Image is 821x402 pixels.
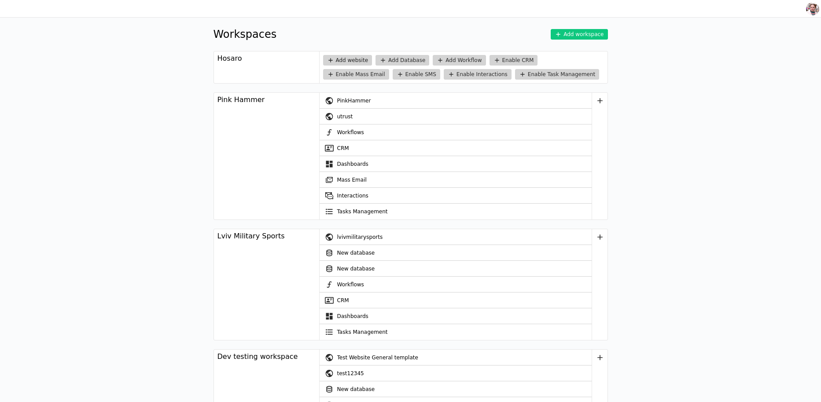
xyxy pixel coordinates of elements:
[433,55,486,66] button: Add Workflow
[337,365,592,381] div: test12345
[217,95,265,105] div: Pink Hammer
[444,69,512,80] button: Enable Interactions
[320,229,592,245] a: lvivmilitarysports
[320,245,592,261] a: New database
[337,350,592,365] div: Test Website General template
[217,351,298,362] div: Dev testing workspace
[214,26,277,42] h1: Workspaces
[490,55,538,66] button: Enable CRM
[320,261,592,277] a: New database
[393,69,440,80] button: Enable SMS
[320,172,592,188] a: Mass Email
[337,229,592,245] div: lvivmilitarysports
[320,381,592,397] a: New database
[320,277,592,292] a: Workflows
[515,69,599,80] button: Enable Task Management
[320,188,592,204] a: Interactions
[551,29,607,40] button: Add workspace
[320,140,592,156] a: CRM
[320,93,592,109] a: PinkHammer
[320,292,592,308] a: CRM
[217,53,242,64] div: Hosaro
[320,324,592,340] a: Tasks Management
[337,109,592,124] div: utrust
[806,1,819,17] img: 1611404642663-DSC_1169-po-%D1%81cropped.jpg
[337,93,592,109] div: PinkHammer
[320,109,592,124] a: utrust
[376,55,429,66] button: Add Database
[320,308,592,324] a: Dashboards
[323,55,372,66] button: Add website
[320,365,592,381] a: test12345
[320,124,592,140] a: Workflows
[217,231,285,241] div: Lviv Military Sports
[320,156,592,172] a: Dashboards
[320,350,592,365] a: Test Website General template
[323,69,389,80] button: Enable Mass Email
[320,204,592,219] a: Tasks Management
